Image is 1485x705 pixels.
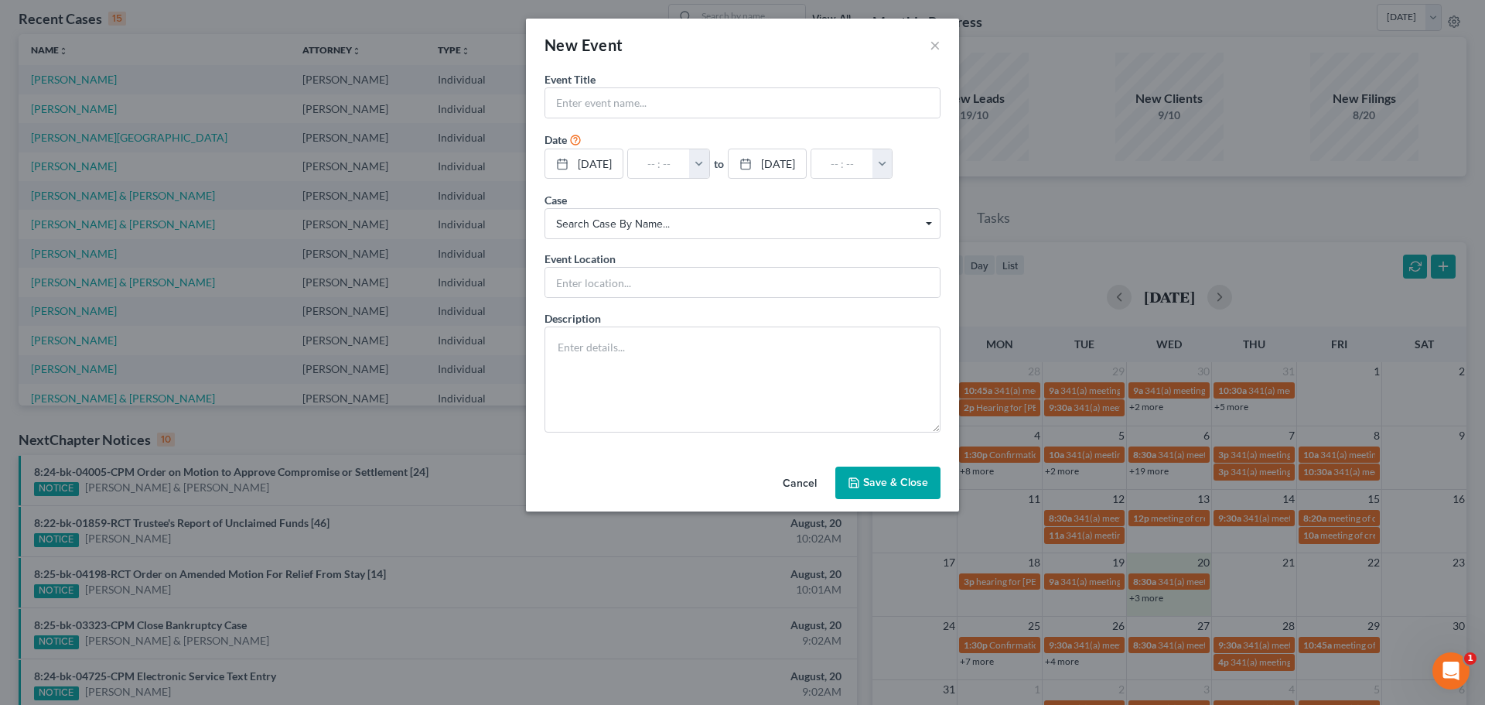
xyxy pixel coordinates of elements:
[544,208,940,239] span: Select box activate
[1464,652,1476,665] span: 1
[544,192,567,208] label: Case
[628,149,690,179] input: -- : --
[545,88,940,118] input: Enter event name...
[544,36,623,54] span: New Event
[729,149,806,179] a: [DATE]
[1432,652,1470,690] iframe: Intercom live chat
[835,467,940,499] button: Save & Close
[811,149,873,179] input: -- : --
[556,216,929,232] span: Search case by name...
[545,149,623,179] a: [DATE]
[714,156,724,172] label: to
[770,468,829,499] button: Cancel
[545,268,940,297] input: Enter location...
[544,251,616,267] label: Event Location
[544,132,567,148] label: Date
[544,310,601,327] label: Description
[930,36,940,54] button: ×
[544,73,596,86] span: Event Title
